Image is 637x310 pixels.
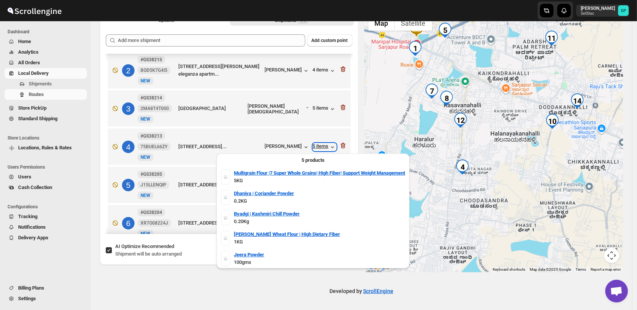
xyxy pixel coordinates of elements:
[115,251,182,257] span: Shipment will be auto arranged
[313,67,336,74] button: 4 items
[18,116,57,121] span: Standard Shipping
[8,135,87,141] span: Store Locations
[5,79,87,89] button: Shipments
[530,267,571,271] span: Map data ©2025 Google
[141,172,162,177] b: #GS38205
[18,145,72,150] span: Locations, Rules & Rates
[248,103,310,115] button: [PERSON_NAME][DEMOGRAPHIC_DATA]
[8,204,87,210] span: Configurations
[395,15,432,31] button: Show satellite imagery
[221,157,405,164] div: 5 products
[29,91,44,97] span: Routes
[5,182,87,193] button: Cash Collection
[18,60,40,65] span: All Orders
[142,243,174,249] span: Recommended
[141,57,162,62] b: #GS38215
[115,243,174,249] span: AI Optimize
[141,67,167,73] span: BOD5K7G4I5
[581,5,615,11] p: [PERSON_NAME]
[439,91,454,106] div: 8
[178,105,245,112] div: [GEOGRAPHIC_DATA]
[234,191,294,196] b: Dhaniya | Coriander Powder
[368,15,395,31] button: Show street map
[545,114,560,129] div: 10
[307,34,353,46] button: Add custom point
[141,155,150,160] span: NEW
[141,182,166,188] span: J15LLENQIP
[18,224,46,230] span: Notifications
[5,283,87,293] button: Billing Plans
[18,214,37,219] span: Tracking
[122,102,135,115] div: 3
[234,252,264,257] b: Jeera Powder
[18,174,31,180] span: Users
[18,235,48,240] span: Delivery Apps
[544,31,559,46] div: 11
[5,172,87,182] button: Users
[178,143,262,150] div: [STREET_ADDRESS]...
[234,170,405,176] b: Multigrain Flour |7 Super Whole Grains| High Fiber| Support Weight Management
[234,218,405,225] p: 0.20Kg
[5,232,87,243] button: Delivery Apps
[453,113,468,128] div: 12
[234,197,405,205] p: 0.2KG
[122,217,135,229] div: 6
[313,105,336,113] button: 5 items
[6,1,63,20] img: ScrollEngine
[424,84,439,99] div: 7
[141,105,169,112] span: 2MA8T4T000
[18,49,39,55] span: Analytics
[604,248,619,263] button: Map camera controls
[234,251,264,259] a: Jeera Powder
[576,5,629,17] button: User menu
[118,34,305,46] input: Add more shipment
[141,95,162,101] b: #GS38214
[234,238,405,246] p: 1KG
[570,93,585,108] div: 14
[141,220,168,226] span: XR7O08224J
[5,89,87,100] button: Routes
[178,63,262,78] div: [STREET_ADDRESS][PERSON_NAME] eleganza apartm...
[581,11,615,16] p: 5e00ac
[234,190,294,197] a: Dhaniya | Coriander Powder
[234,177,405,184] p: 5KG
[234,169,405,177] a: Multigrain Flour |7 Super Whole Grains| High Fiber| Support Weight Management
[18,285,44,291] span: Billing Plans
[234,231,340,237] b: [PERSON_NAME] Wheat Flour | High Dietary Fiber
[141,193,150,198] span: NEW
[234,259,405,266] p: 100gms
[313,143,336,151] div: 5 items
[265,143,310,151] button: [PERSON_NAME]
[122,179,135,191] div: 5
[178,181,262,189] div: [STREET_ADDRESS]...
[438,23,453,38] div: 5
[363,288,393,294] a: ScrollEngine
[5,293,87,304] button: Settings
[329,287,393,295] p: Developed by
[455,160,470,175] div: 4
[5,211,87,222] button: Tracking
[234,231,340,238] a: [PERSON_NAME] Wheat Flour | High Dietary Fiber
[100,28,359,237] div: Selected Shipments
[5,36,87,47] button: Home
[141,210,162,215] b: #GS38204
[591,267,621,271] a: Report a map error
[618,5,629,16] span: Sulakshana Pundle
[234,211,300,217] b: Byadgi | Kashmiri Chill Powder
[234,210,300,218] a: Byadgi | Kashmiri Chill Powder
[493,267,525,272] button: Keyboard shortcuts
[265,67,310,74] button: [PERSON_NAME]
[5,222,87,232] button: Notifications
[18,70,49,76] span: Local Delivery
[18,39,31,44] span: Home
[141,116,150,122] span: NEW
[18,296,36,301] span: Settings
[18,184,52,190] span: Cash Collection
[122,64,135,77] div: 2
[575,267,586,271] a: Terms (opens in new tab)
[5,57,87,68] button: All Orders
